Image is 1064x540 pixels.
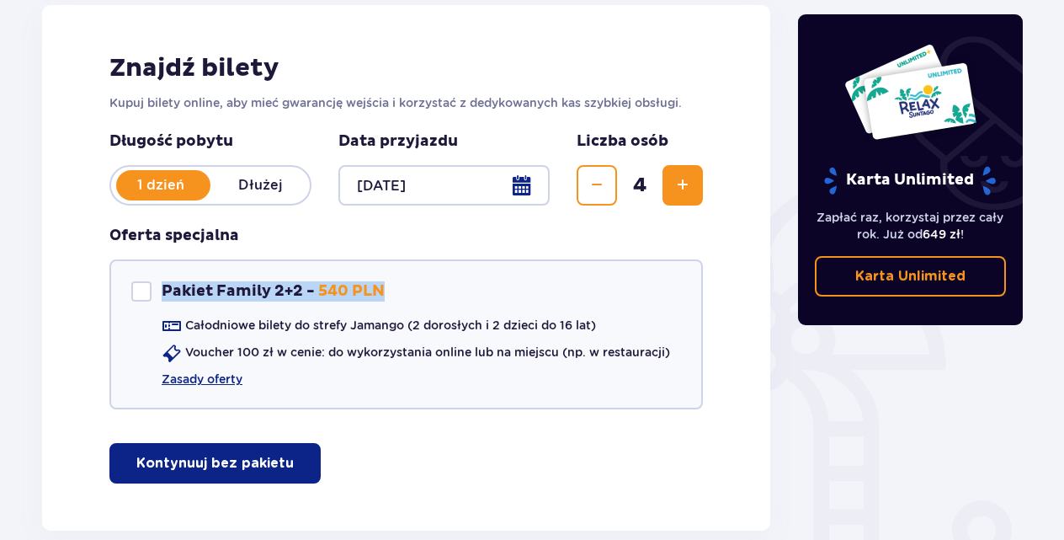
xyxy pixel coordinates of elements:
[185,317,596,334] p: Całodniowe bilety do strefy Jamango (2 dorosłych i 2 dzieci do 16 lat)
[136,454,294,473] p: Kontynuuj bez pakietu
[109,443,321,484] button: Kontynuuj bez pakietu
[338,131,458,152] p: Data przyjazdu
[162,371,242,388] a: Zasady oferty
[855,267,966,286] p: Karta Unlimited
[318,281,385,302] p: 540 PLN
[111,176,210,195] p: 1 dzień
[109,131,311,152] p: Długość pobytu
[185,344,670,361] p: Voucher 100 zł w cenie: do wykorzystania online lub na miejscu (np. w restauracji)
[109,52,703,84] h2: Znajdź bilety
[577,165,617,206] button: Zmniejsz
[843,43,977,141] img: Dwie karty całoroczne do Suntago z napisem 'UNLIMITED RELAX', na białym tle z tropikalnymi liśćmi...
[620,173,659,198] span: 4
[109,226,239,246] h3: Oferta specjalna
[162,281,315,302] p: Pakiet Family 2+2 -
[815,256,1007,297] a: Karta Unlimited
[210,176,310,195] p: Dłużej
[577,131,668,152] p: Liczba osób
[662,165,703,206] button: Zwiększ
[822,166,997,195] p: Karta Unlimited
[923,227,960,241] span: 649 zł
[109,94,703,111] p: Kupuj bilety online, aby mieć gwarancję wejścia i korzystać z dedykowanych kas szybkiej obsługi.
[815,209,1007,243] p: Zapłać raz, korzystaj przez cały rok. Już od !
